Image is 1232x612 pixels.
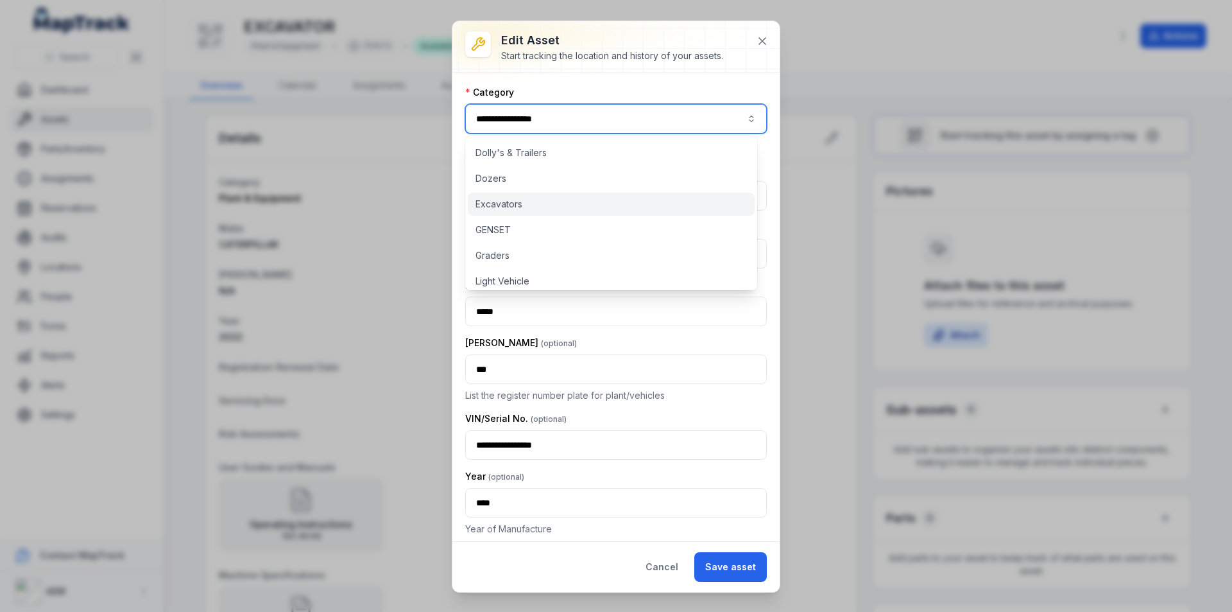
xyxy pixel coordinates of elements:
span: Light Vehicle [475,275,529,288]
span: Graders [475,249,509,262]
label: Year [465,470,524,483]
h3: Edit asset [501,31,723,49]
button: Save asset [694,552,767,582]
p: List the register number plate for plant/vehicles [465,389,767,402]
span: Dolly's & Trailers [475,146,547,159]
button: Cancel [635,552,689,582]
p: Year of Manufacture [465,523,767,536]
span: Excavators [475,198,522,211]
label: Category [465,86,514,99]
span: GENSET [475,223,511,236]
div: Start tracking the location and history of your assets. [501,49,723,62]
label: [PERSON_NAME] [465,337,577,349]
label: VIN/Serial No. [465,412,567,425]
span: Dozers [475,172,506,185]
